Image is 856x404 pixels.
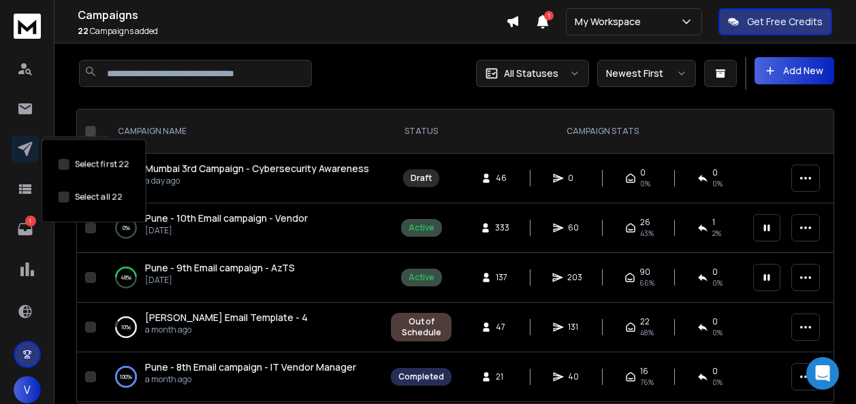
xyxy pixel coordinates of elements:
span: 0 [712,267,718,277]
span: 40 [568,371,582,382]
span: 76 % [640,377,654,388]
td: 0%Pune - 10th Email campaign - Vendor[DATE] [101,203,383,253]
p: My Workspace [575,15,646,29]
span: 66 % [639,277,654,288]
h1: Campaigns [78,7,506,23]
a: 1 [12,216,39,243]
a: Mumbai 3rd Campaign - Cybersecurity Awareness [145,162,369,175]
span: 0% [712,178,723,189]
span: 22 [640,316,650,327]
span: 0 % [712,377,723,388]
button: V [14,376,41,403]
td: 10%[PERSON_NAME] Email Template - 4a month ago [101,303,383,352]
span: 60 [568,222,582,233]
span: 47 [496,322,509,333]
div: Active [409,272,434,283]
span: 0 % [712,327,723,338]
p: [DATE] [145,275,295,286]
span: 90 [639,267,650,277]
p: [DATE] [145,225,308,236]
span: 0 % [712,277,723,288]
a: Pune - 10th Email campaign - Vendor [145,212,308,225]
span: 333 [495,222,509,233]
span: Pune - 9th Email campaign - AzTS [145,261,295,274]
p: Get Free Credits [747,15,823,29]
div: Draft [411,173,432,184]
img: logo [14,14,41,39]
td: 0%Mumbai 3rd Campaign - Cybersecurity Awarenessa day ago [101,154,383,203]
span: 21 [496,371,509,382]
p: All Statuses [504,67,558,80]
span: 0 [568,173,582,184]
p: a month ago [145,374,356,385]
span: 0 [640,167,646,178]
span: Mumbai 3rd Campaign - Cybersecurity Awareness [145,162,369,175]
div: Active [409,222,434,233]
span: 0 [712,167,718,178]
span: 16 [640,366,648,377]
span: 22 [78,25,89,37]
span: 0 [712,316,718,327]
span: 203 [567,272,582,283]
div: Completed [398,371,444,382]
label: Select first 22 [75,159,129,170]
span: 131 [568,322,582,333]
span: 1 [712,217,715,228]
span: 26 [640,217,650,228]
td: 100%Pune - 8th Email campaign - IT Vendor Managera month ago [101,352,383,402]
span: 46 [496,173,509,184]
button: Add New [755,57,834,84]
a: [PERSON_NAME] Email Template - 4 [145,311,308,324]
div: Out of Schedule [398,316,444,338]
span: 1 [544,11,554,20]
span: 48 % [640,327,654,338]
span: 43 % [640,228,654,239]
td: 48%Pune - 9th Email campaign - AzTS[DATE] [101,253,383,303]
span: 0 [712,366,718,377]
p: 10 % [121,320,131,334]
div: Open Intercom Messenger [806,357,839,390]
p: 0 % [123,221,130,235]
label: Select all 22 [75,192,123,203]
button: Get Free Credits [718,8,832,35]
p: 48 % [121,271,131,284]
th: STATUS [383,110,460,154]
a: Pune - 9th Email campaign - AzTS [145,261,295,275]
span: 0% [640,178,650,189]
span: [PERSON_NAME] Email Template - 4 [145,311,308,324]
p: 100 % [120,370,132,384]
a: Pune - 8th Email campaign - IT Vendor Manager [145,360,356,374]
div: Campaigns [42,137,110,163]
p: a day ago [145,175,369,186]
button: Newest First [597,60,696,87]
span: 2 % [712,228,721,239]
th: CAMPAIGN NAME [101,110,383,154]
th: CAMPAIGN STATS [460,110,745,154]
span: 137 [496,272,509,283]
p: Campaigns added [78,26,506,37]
p: 1 [25,216,36,226]
p: a month ago [145,324,308,335]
